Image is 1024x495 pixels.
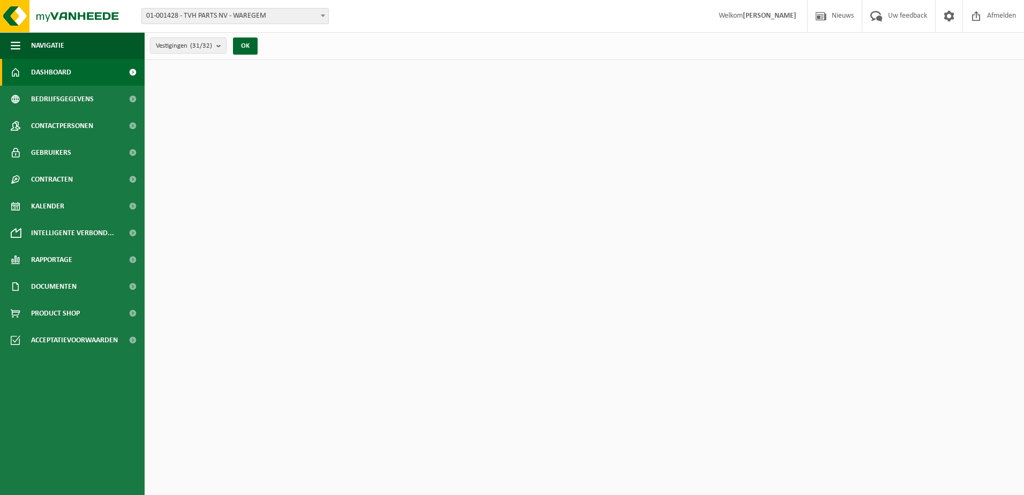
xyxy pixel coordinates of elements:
span: Rapportage [31,246,72,273]
count: (31/32) [190,42,212,49]
span: Documenten [31,273,77,300]
span: Intelligente verbond... [31,220,114,246]
span: Gebruikers [31,139,71,166]
span: Kalender [31,193,64,220]
button: OK [233,37,258,55]
span: Bedrijfsgegevens [31,86,94,112]
span: Vestigingen [156,38,212,54]
span: 01-001428 - TVH PARTS NV - WAREGEM [142,9,328,24]
span: Navigatie [31,32,64,59]
span: Acceptatievoorwaarden [31,327,118,354]
span: Product Shop [31,300,80,327]
span: Dashboard [31,59,71,86]
button: Vestigingen(31/32) [150,37,227,54]
span: Contactpersonen [31,112,93,139]
span: 01-001428 - TVH PARTS NV - WAREGEM [141,8,329,24]
span: Contracten [31,166,73,193]
strong: [PERSON_NAME] [743,12,796,20]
